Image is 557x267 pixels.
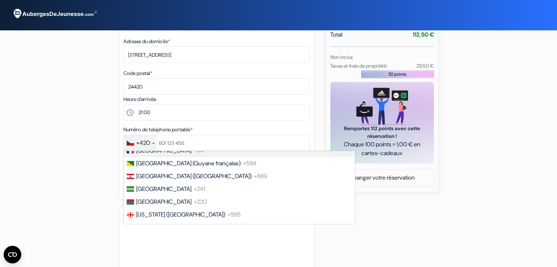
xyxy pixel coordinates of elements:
[356,88,408,125] img: gift_card_hero_new.png
[123,69,152,77] label: Code postal
[136,185,192,193] span: [GEOGRAPHIC_DATA]
[194,147,204,154] span: +33
[136,211,225,218] span: [US_STATE] ([GEOGRAPHIC_DATA])
[123,151,355,224] ul: List of countries
[339,140,425,158] span: Chaque 100 points = 1,00 € en cartes-cadeaux
[136,147,192,154] span: [GEOGRAPHIC_DATA]
[254,172,267,180] span: +689
[136,172,252,180] span: [GEOGRAPHIC_DATA] ([GEOGRAPHIC_DATA])
[136,159,241,167] span: [GEOGRAPHIC_DATA] (Guyane française)
[413,31,434,38] strong: 112,50 €
[331,171,434,185] a: Changer votre réservation
[330,63,387,69] small: Taxes et frais de propriété:
[4,246,21,263] button: CMP-Widget öffnen
[136,139,150,147] div: +420
[123,135,310,151] input: 601 123 456
[339,125,425,140] span: Remportez 112 points avec cette réservation !
[416,63,434,69] small: 29,50 €
[330,54,353,60] small: Non inclus
[194,198,207,206] span: +220
[194,185,205,193] span: +241
[227,211,241,218] span: +995
[136,223,252,231] span: [GEOGRAPHIC_DATA] ([GEOGRAPHIC_DATA])
[389,71,406,78] span: 112 points
[9,4,100,24] img: AubergesDeJeunesse.com
[243,159,256,167] span: +594
[136,198,192,206] span: [GEOGRAPHIC_DATA]
[123,95,156,103] label: Heure d'arrivée
[123,126,193,133] label: Numéro de telephone portable
[123,38,170,45] label: Adresse du domicile
[254,223,264,231] span: +49
[330,30,343,39] span: Total:
[124,135,157,151] div: Czech Republic (Česká republika): +420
